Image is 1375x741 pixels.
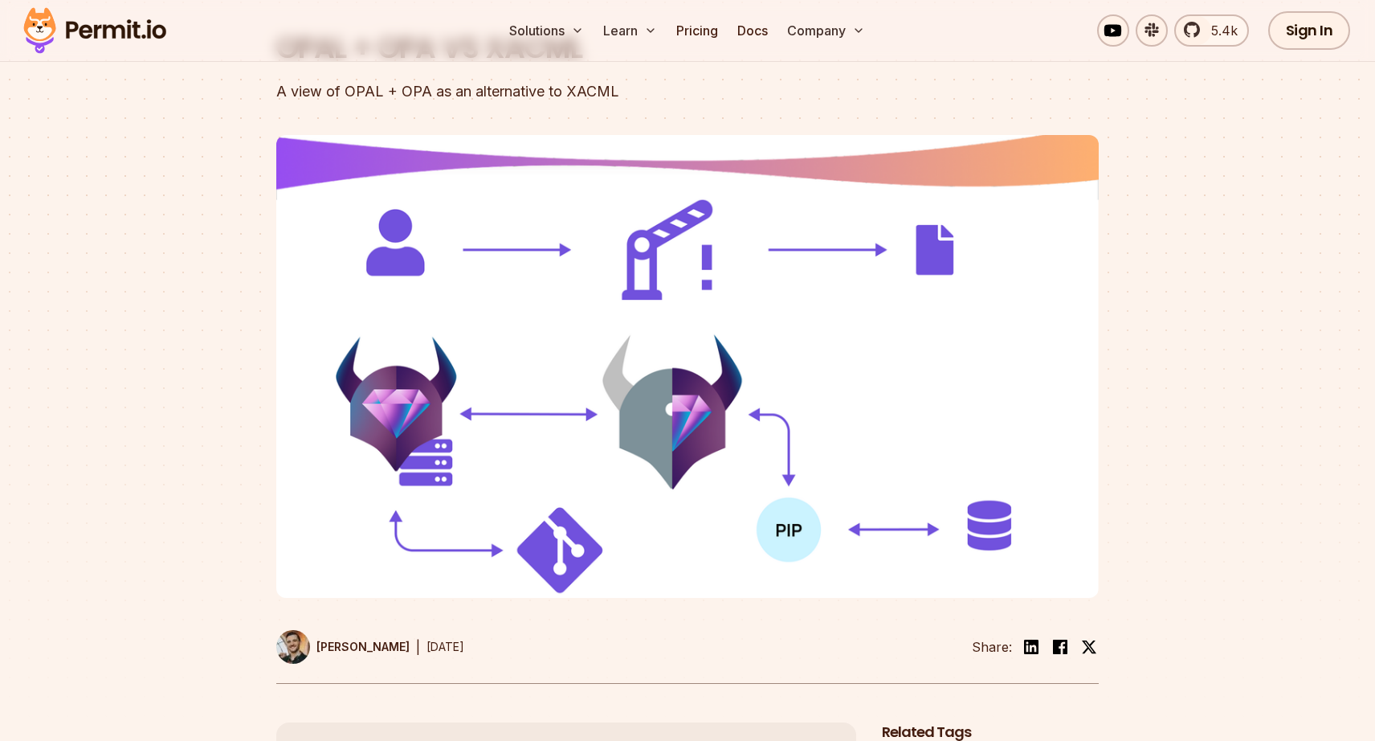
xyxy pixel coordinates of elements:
img: twitter [1081,639,1097,655]
img: OPAL + OPA VS XACML [276,135,1099,598]
span: 5.4k [1202,21,1238,40]
p: [PERSON_NAME] [316,639,410,655]
a: [PERSON_NAME] [276,630,410,664]
img: Permit logo [16,3,173,58]
div: A view of OPAL + OPA as an alternative to XACML [276,80,893,103]
h1: OPAL + OPA VS XACML [276,28,893,68]
a: Docs [731,14,774,47]
img: Daniel Bass [276,630,310,664]
a: 5.4k [1174,14,1249,47]
a: Sign In [1268,11,1351,50]
button: Company [781,14,871,47]
li: Share: [972,637,1012,657]
button: Solutions [503,14,590,47]
time: [DATE] [426,640,464,653]
img: facebook [1051,637,1070,657]
div: | [416,637,420,657]
a: Pricing [670,14,724,47]
img: linkedin [1022,637,1041,657]
button: Learn [597,14,663,47]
